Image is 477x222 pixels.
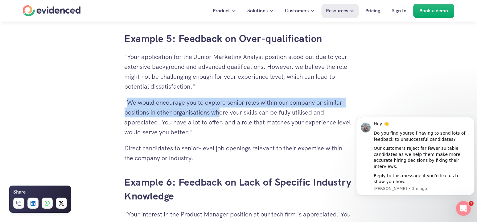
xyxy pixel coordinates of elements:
p: Book a demo [420,7,448,15]
p: "Your application for the Junior Marketing Analyst position stood out due to your extensive backg... [125,52,353,91]
p: Pricing [366,7,380,15]
p: Customers [285,7,309,15]
a: Pricing [361,4,385,18]
span: 1 [469,201,474,206]
p: Sign In [392,7,407,15]
h6: Share [13,188,26,196]
p: Direct candidates to senior-level job openings relevant to their expertise within the company or ... [125,143,353,163]
iframe: Intercom live chat [456,201,471,216]
a: Home [23,5,81,16]
a: Sign In [387,4,411,18]
iframe: Intercom notifications message [354,114,477,205]
a: Book a demo [413,4,454,18]
p: "We would encourage you to explore senior roles within our company or similar positions in other ... [125,98,353,137]
h3: Example 6: Feedback on Lack of Specific Industry Knowledge [125,175,353,203]
p: Resources [326,7,348,15]
p: Product [213,7,230,15]
p: Solutions [248,7,268,15]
